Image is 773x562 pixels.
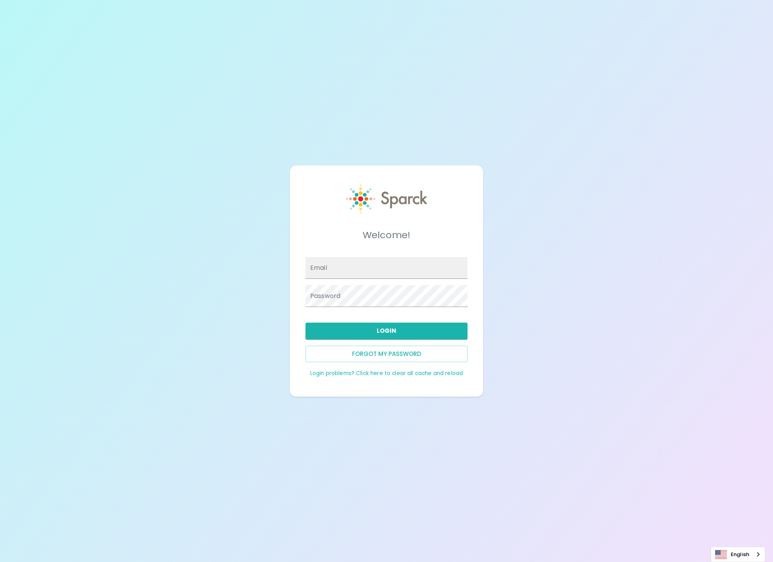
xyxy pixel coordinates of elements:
h5: Welcome! [306,229,467,241]
aside: Language selected: English [711,547,765,562]
a: English [711,547,765,562]
div: Language [711,547,765,562]
a: Login problems? Click here to clear all cache and reload [310,370,463,377]
button: Login [306,323,467,339]
img: Sparck logo [346,184,427,214]
button: Forgot my password [306,346,467,362]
